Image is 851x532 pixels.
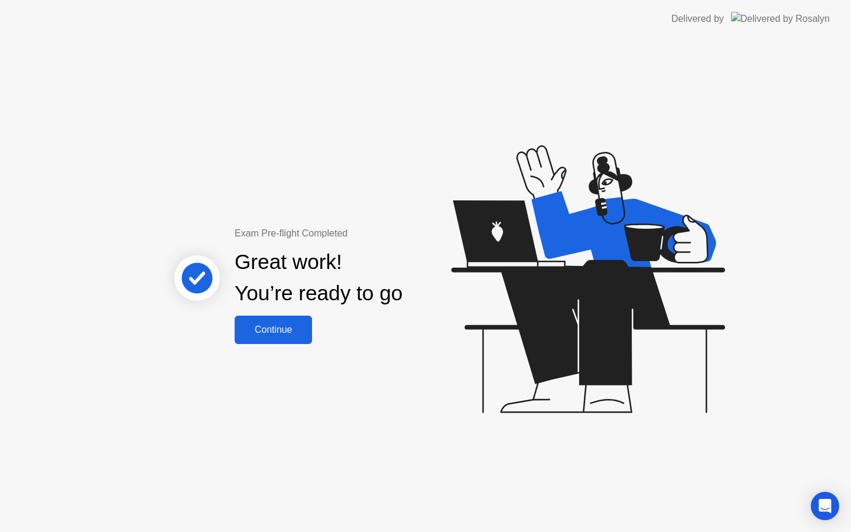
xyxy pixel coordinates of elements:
img: Delivered by Rosalyn [731,12,830,25]
div: Delivered by [671,12,724,26]
div: Exam Pre-flight Completed [235,226,479,241]
div: Great work! You’re ready to go [235,246,402,309]
div: Continue [238,325,308,335]
button: Continue [235,316,312,344]
div: Open Intercom Messenger [811,492,839,520]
